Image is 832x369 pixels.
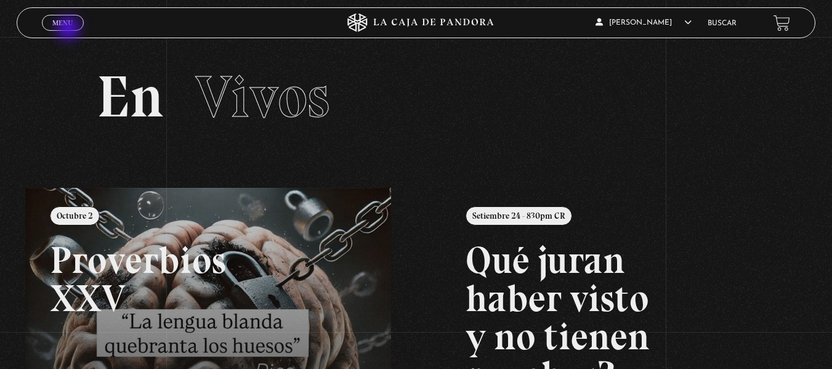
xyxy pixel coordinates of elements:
[708,20,737,27] a: Buscar
[596,19,692,26] span: [PERSON_NAME]
[52,19,73,26] span: Menu
[97,68,736,126] h2: En
[195,62,329,132] span: Vivos
[48,30,77,38] span: Cerrar
[773,14,790,31] a: View your shopping cart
